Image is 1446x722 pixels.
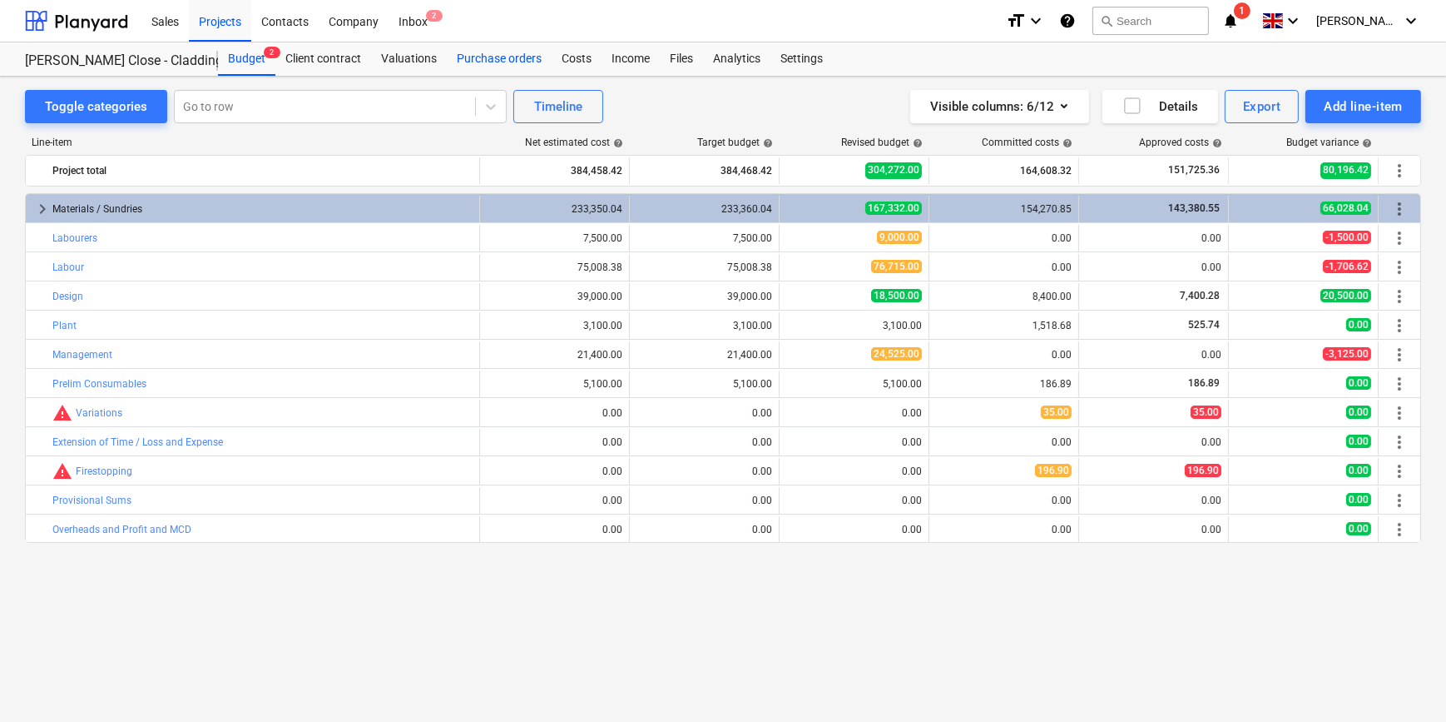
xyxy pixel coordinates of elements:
[552,42,602,76] a: Costs
[1363,642,1446,722] iframe: Chat Widget
[487,157,622,184] div: 384,458.42
[1186,377,1221,389] span: 186.89
[487,320,622,331] div: 3,100.00
[1041,406,1072,419] span: 35.00
[770,42,833,76] a: Settings
[703,42,770,76] a: Analytics
[76,466,132,477] a: Firestopping
[786,466,922,477] div: 0.00
[1100,14,1113,27] span: search
[52,196,473,222] div: Materials / Sundries
[936,232,1072,244] div: 0.00
[1346,493,1371,506] span: 0.00
[936,203,1072,215] div: 154,270.85
[371,42,447,76] a: Valuations
[636,524,772,535] div: 0.00
[909,138,923,148] span: help
[1086,349,1221,361] div: 0.00
[447,42,552,76] a: Purchase orders
[218,42,275,76] a: Budget2
[636,232,772,244] div: 7,500.00
[275,42,371,76] div: Client contract
[1324,96,1403,117] div: Add line-item
[1305,90,1421,123] button: Add line-item
[487,524,622,535] div: 0.00
[52,232,97,244] a: Labourers
[218,42,275,76] div: Budget
[871,260,922,273] span: 76,715.00
[636,349,772,361] div: 21,400.00
[1320,162,1371,178] span: 80,196.42
[660,42,703,76] a: Files
[52,378,146,390] a: Prelim Consumables
[1086,436,1221,448] div: 0.00
[1086,495,1221,506] div: 0.00
[1059,138,1072,148] span: help
[1346,435,1371,448] span: 0.00
[52,320,77,331] a: Plant
[1286,137,1372,148] div: Budget variance
[936,157,1072,184] div: 164,608.32
[636,407,772,419] div: 0.00
[910,90,1089,123] button: Visible columns:6/12
[426,10,443,22] span: 2
[636,436,772,448] div: 0.00
[871,347,922,361] span: 24,525.00
[1006,11,1026,31] i: format_size
[1389,316,1409,336] span: More actions
[1389,432,1409,452] span: More actions
[786,320,922,331] div: 3,100.00
[930,96,1069,117] div: Visible columns : 6/12
[1346,464,1371,477] span: 0.00
[487,436,622,448] div: 0.00
[1026,11,1046,31] i: keyboard_arrow_down
[52,349,112,361] a: Management
[1186,319,1221,331] span: 525.74
[936,378,1072,390] div: 186.89
[1178,290,1221,301] span: 7,400.28
[1389,403,1409,423] span: More actions
[877,231,922,244] span: 9,000.00
[636,203,772,215] div: 233,360.04
[1389,228,1409,248] span: More actions
[1092,7,1209,35] button: Search
[1035,464,1072,477] span: 196.90
[32,199,52,219] span: keyboard_arrow_right
[1323,260,1371,273] span: -1,706.62
[786,407,922,419] div: 0.00
[513,90,603,123] button: Timeline
[1209,138,1222,148] span: help
[865,202,922,215] span: 167,332.00
[610,138,623,148] span: help
[487,495,622,506] div: 0.00
[1059,11,1076,31] i: Knowledge base
[1346,318,1371,331] span: 0.00
[1122,96,1198,117] div: Details
[487,203,622,215] div: 233,350.04
[52,403,72,423] span: Committed costs exceed revised budget
[1346,522,1371,535] span: 0.00
[264,47,280,58] span: 2
[936,261,1072,273] div: 0.00
[1323,347,1371,361] span: -3,125.00
[786,436,922,448] div: 0.00
[1243,96,1281,117] div: Export
[76,407,122,419] a: Variations
[487,407,622,419] div: 0.00
[1320,289,1371,302] span: 20,500.00
[52,157,473,184] div: Project total
[1389,520,1409,540] span: More actions
[636,261,772,273] div: 75,008.38
[786,495,922,506] div: 0.00
[871,289,922,302] span: 18,500.00
[1320,202,1371,215] span: 66,028.04
[52,495,131,506] a: Provisional Sums
[1389,374,1409,394] span: More actions
[865,162,922,178] span: 304,272.00
[786,524,922,535] div: 0.00
[487,232,622,244] div: 7,500.00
